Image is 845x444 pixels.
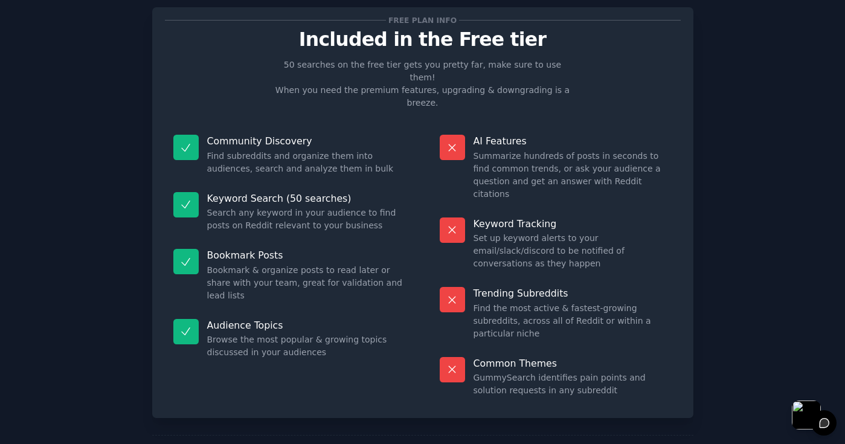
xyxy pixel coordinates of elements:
[474,232,672,270] dd: Set up keyword alerts to your email/slack/discord to be notified of conversations as they happen
[474,372,672,397] dd: GummySearch identifies pain points and solution requests in any subreddit
[386,14,458,27] span: Free plan info
[207,333,406,359] dd: Browse the most popular & growing topics discussed in your audiences
[474,357,672,370] p: Common Themes
[207,192,406,205] p: Keyword Search (50 searches)
[207,319,406,332] p: Audience Topics
[165,29,681,50] p: Included in the Free tier
[474,135,672,147] p: AI Features
[271,59,575,109] p: 50 searches on the free tier gets you pretty far, make sure to use them! When you need the premiu...
[207,207,406,232] dd: Search any keyword in your audience to find posts on Reddit relevant to your business
[207,135,406,147] p: Community Discovery
[474,150,672,201] dd: Summarize hundreds of posts in seconds to find common trends, or ask your audience a question and...
[474,302,672,340] dd: Find the most active & fastest-growing subreddits, across all of Reddit or within a particular niche
[207,264,406,302] dd: Bookmark & organize posts to read later or share with your team, great for validation and lead lists
[474,217,672,230] p: Keyword Tracking
[207,150,406,175] dd: Find subreddits and organize them into audiences, search and analyze them in bulk
[207,249,406,262] p: Bookmark Posts
[474,287,672,300] p: Trending Subreddits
